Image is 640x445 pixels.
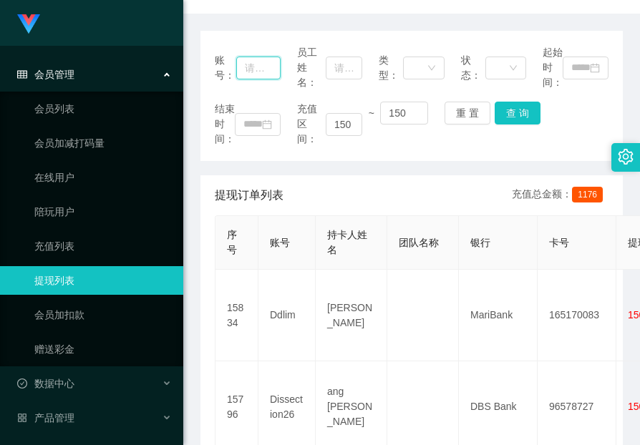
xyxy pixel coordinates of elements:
[236,57,281,79] input: 请输入
[549,237,569,248] span: 卡号
[512,187,609,204] div: 充值总金额：
[618,149,634,165] i: 图标: setting
[215,53,236,83] span: 账号：
[459,270,538,361] td: MariBank
[380,102,428,124] input: 请输入最大值为
[17,378,27,388] i: 图标: check-circle-o
[362,106,380,121] span: ~
[215,270,258,361] td: 15834
[326,57,362,79] input: 请输入
[17,69,74,80] span: 会员管理
[297,102,326,147] span: 充值区间：
[316,270,387,361] td: [PERSON_NAME]
[17,412,74,424] span: 产品管理
[379,53,403,83] span: 类型：
[538,270,616,361] td: 165170083
[34,129,172,157] a: 会员加减打码量
[399,237,439,248] span: 团队名称
[327,229,367,255] span: 持卡人姓名
[326,113,362,136] input: 请输入最小值为
[270,237,290,248] span: 账号
[34,94,172,123] a: 会员列表
[34,266,172,295] a: 提现列表
[34,300,172,329] a: 会员加扣款
[445,102,490,124] button: 重 置
[470,237,490,248] span: 银行
[572,187,603,202] span: 1176
[495,102,540,124] button: 查 询
[34,232,172,260] a: 充值列表
[461,53,485,83] span: 状态：
[17,413,27,423] i: 图标: appstore-o
[34,335,172,363] a: 赠送彩金
[215,187,283,204] span: 提现订单列表
[258,270,316,361] td: Ddlim
[34,163,172,192] a: 在线用户
[262,119,272,129] i: 图标: calendar
[297,45,326,90] span: 员工姓名：
[34,197,172,226] a: 陪玩用户
[17,69,27,79] i: 图标: table
[427,64,436,74] i: 图标: down
[17,14,40,34] img: logo.9652507e.png
[509,64,518,74] i: 图标: down
[543,45,563,90] span: 起始时间：
[227,229,237,255] span: 序号
[215,102,235,147] span: 结束时间：
[590,63,600,73] i: 图标: calendar
[17,378,74,389] span: 数据中心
